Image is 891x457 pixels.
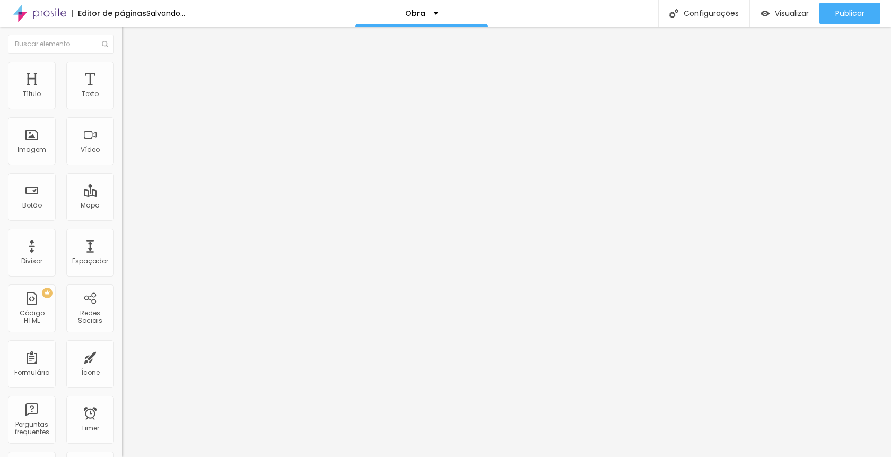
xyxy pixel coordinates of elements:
div: Botão [22,202,42,209]
iframe: Editor [122,27,891,457]
div: Ícone [81,369,100,376]
div: Redes Sociais [69,309,111,325]
div: Vídeo [81,146,100,153]
div: Imagem [18,146,46,153]
span: Visualizar [775,9,809,18]
img: Icone [669,9,678,18]
div: Divisor [21,257,42,265]
div: Formulário [14,369,49,376]
div: Espaçador [72,257,108,265]
div: Salvando... [146,10,185,17]
button: Publicar [819,3,880,24]
div: Texto [82,90,99,98]
div: Código HTML [11,309,53,325]
div: Título [23,90,41,98]
span: Publicar [835,9,864,18]
button: Visualizar [750,3,819,24]
img: Icone [102,41,108,47]
div: Mapa [81,202,100,209]
div: Timer [81,425,99,432]
p: Obra [405,10,425,17]
img: view-1.svg [761,9,770,18]
div: Perguntas frequentes [11,421,53,436]
div: Editor de páginas [72,10,146,17]
input: Buscar elemento [8,35,114,54]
